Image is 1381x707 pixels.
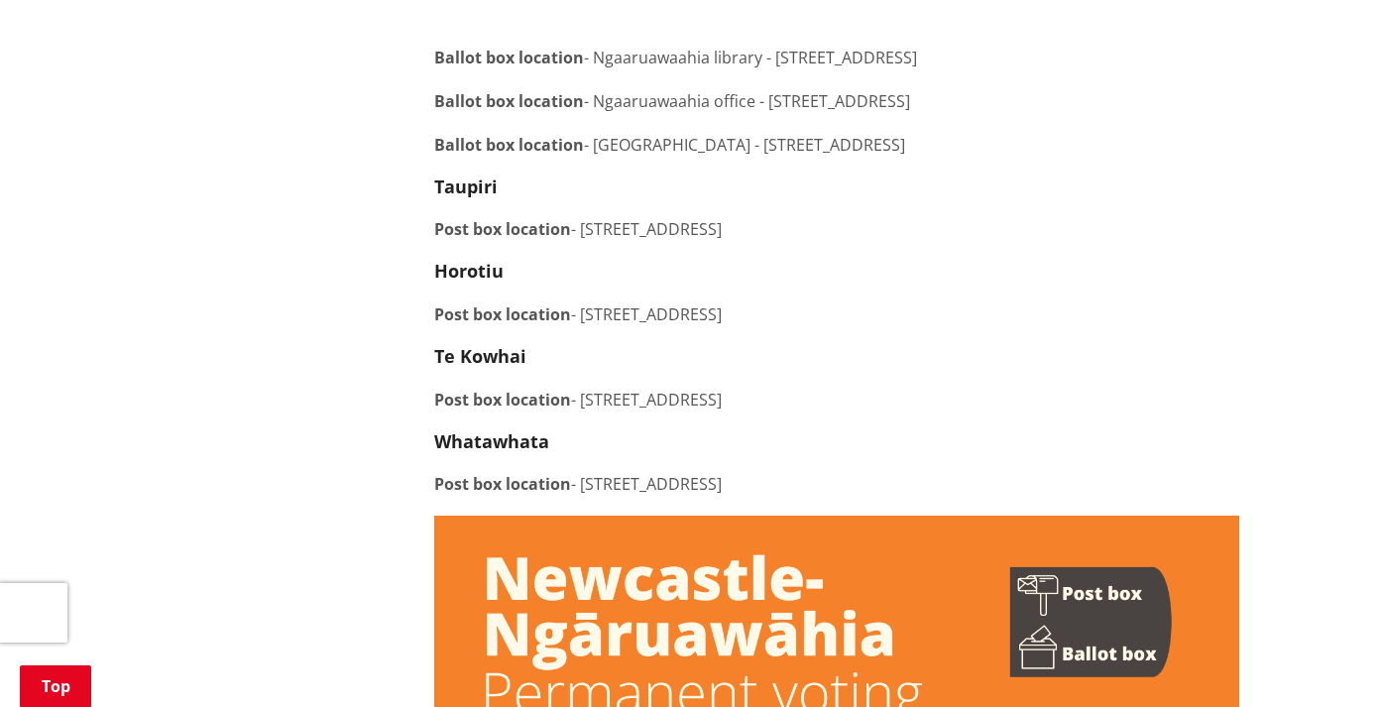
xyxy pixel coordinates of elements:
[434,47,584,68] strong: Ballot box location
[434,133,1239,157] p: - [GEOGRAPHIC_DATA] - [STREET_ADDRESS]
[434,473,502,495] strong: Post box
[20,665,91,707] a: Top
[434,259,504,283] strong: Horotiu
[1290,624,1361,695] iframe: Messenger Launcher
[434,89,1239,113] p: - Ngaaruawaahia office - [STREET_ADDRESS]
[434,22,1239,69] p: - Ngaaruawaahia library - [STREET_ADDRESS]
[434,175,498,198] strong: Taupiri
[434,90,584,112] strong: Ballot box location
[506,473,571,495] strong: location
[434,302,1239,326] p: - [STREET_ADDRESS]
[434,472,1239,496] p: - [STREET_ADDRESS]
[434,303,571,325] strong: Post box location
[434,388,1239,412] p: - [STREET_ADDRESS]
[434,217,1239,241] p: - [STREET_ADDRESS]
[434,429,549,453] strong: Whatawhata
[434,344,526,368] strong: Te Kowhai
[434,218,571,240] strong: Post box location
[434,389,571,411] strong: Post box location
[434,134,584,156] strong: Ballot box location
